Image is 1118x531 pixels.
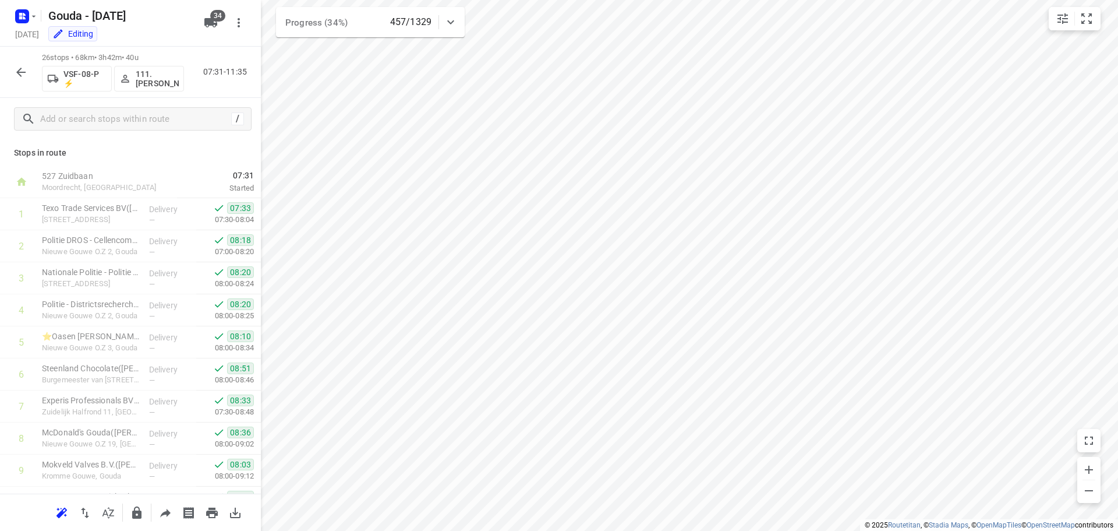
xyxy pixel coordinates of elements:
[149,492,192,504] p: Delivery
[276,7,465,37] div: Progress (34%)457/1329
[227,266,254,278] span: 08:20
[42,214,140,226] p: [STREET_ADDRESS]
[149,312,155,321] span: —
[177,182,254,194] p: Started
[42,310,140,322] p: Nieuwe Gouwe O.Z 2, Gouda
[149,268,192,279] p: Delivery
[213,395,225,406] svg: Done
[231,112,244,125] div: /
[42,363,140,374] p: Steenland Chocolate(Vera Rietveld)
[42,246,140,258] p: Nieuwe Gouwe O.Z 2, Gouda
[42,374,140,386] p: Burgemeester van Reenensingel 127, Gouda
[210,10,225,22] span: 34
[73,507,97,518] span: Reverse route
[42,427,140,438] p: McDonald's Gouda(Brenda Bennis)
[929,521,968,529] a: Stadia Maps
[42,298,140,310] p: Politie - Districtsrecherche(Geja Meintjens)
[44,6,194,25] h5: Rename
[19,241,24,252] div: 2
[200,507,224,518] span: Print route
[199,11,222,34] button: 34
[42,491,140,502] p: Het Groene Hart Ziekenhuis - Neonatologie(Cindy van Triet)
[149,364,192,375] p: Delivery
[42,234,140,246] p: Politie DROS - Cellencomplex Gouda(S. Marijnis)
[196,438,254,450] p: 08:00-09:02
[149,440,155,449] span: —
[19,209,24,220] div: 1
[50,507,73,518] span: Reoptimize route
[19,369,24,380] div: 6
[196,342,254,354] p: 08:00-08:34
[227,459,254,470] span: 08:03
[149,300,192,311] p: Delivery
[42,438,140,450] p: Nieuwe Gouwe O.Z 19, Gouda
[10,27,44,41] h5: Project date
[196,470,254,482] p: 08:00-09:12
[149,332,192,343] p: Delivery
[42,202,140,214] p: Texo Trade Services BV(Angela van der Elst)
[213,330,225,342] svg: Done
[42,470,140,482] p: Kromme Gouwe, Gouda
[149,396,192,407] p: Delivery
[213,202,225,214] svg: Done
[149,248,155,256] span: —
[227,395,254,406] span: 08:33
[42,342,140,354] p: Nieuwe Gouwe O.Z 3, Gouda
[40,110,231,128] input: Add or search stops within route
[19,433,24,444] div: 8
[227,427,254,438] span: 08:36
[213,298,225,310] svg: Done
[177,507,200,518] span: Print shipping labels
[177,170,254,181] span: 07:31
[42,278,140,290] p: Nieuwe Gouwe Oostzijde 2, Gouda
[196,246,254,258] p: 07:00-08:20
[149,460,192,472] p: Delivery
[19,401,24,412] div: 7
[125,501,148,525] button: Lock route
[52,28,93,40] div: You are currently in edit mode.
[63,69,107,88] p: VSF-08-P ⚡
[19,465,24,476] div: 9
[196,374,254,386] p: 08:00-08:46
[97,507,120,518] span: Sort by time window
[1051,7,1074,30] button: Map settings
[114,66,184,92] button: 111.[PERSON_NAME]
[149,376,155,385] span: —
[154,507,177,518] span: Share route
[42,406,140,418] p: Zuidelijk Halfrond 11, Gouda
[227,363,254,374] span: 08:51
[149,408,155,417] span: —
[42,459,140,470] p: Mokveld Valves B.V.(Tony Anders)
[42,52,184,64] p: 26 stops • 68km • 3h42m • 40u
[285,17,348,28] span: Progress (34%)
[19,305,24,316] div: 4
[149,472,155,481] span: —
[42,66,112,92] button: VSF-08-P ⚡
[149,280,155,289] span: —
[42,330,140,342] p: ⭐Oasen Hoofdkantoor - Gouda(Marijn de Vries)
[149,203,192,215] p: Delivery
[19,273,24,284] div: 3
[42,182,163,194] p: Moordrecht, [GEOGRAPHIC_DATA]
[390,15,431,29] p: 457/1329
[227,234,254,246] span: 08:18
[224,507,247,518] span: Download route
[213,363,225,374] svg: Done
[213,427,225,438] svg: Done
[196,406,254,418] p: 07:30-08:48
[42,266,140,278] p: Nationale Politie - Politie Gouda(Miranda Peterse)
[227,11,250,34] button: More
[213,234,225,246] svg: Done
[19,337,24,348] div: 5
[213,266,225,278] svg: Done
[203,66,252,78] p: 07:31-11:35
[213,491,225,502] svg: Done
[977,521,1021,529] a: OpenMapTiles
[888,521,921,529] a: Routetitan
[149,344,155,353] span: —
[149,428,192,439] p: Delivery
[136,69,179,88] p: 111.[PERSON_NAME]
[213,459,225,470] svg: Done
[227,298,254,310] span: 08:20
[1075,7,1098,30] button: Fit zoom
